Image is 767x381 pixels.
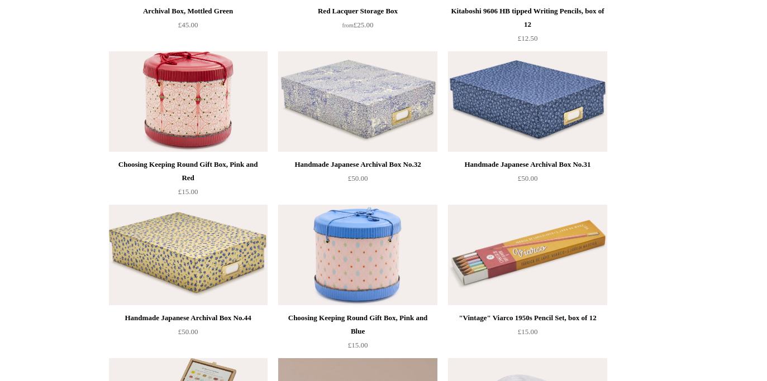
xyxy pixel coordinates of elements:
[448,205,607,305] a: "Vintage" Viarco 1950s Pencil Set, box of 12 "Vintage" Viarco 1950s Pencil Set, box of 12
[109,51,268,152] a: Choosing Keeping Round Gift Box, Pink and Red Choosing Keeping Round Gift Box, Pink and Red
[278,51,437,152] a: Handmade Japanese Archival Box No.32 Handmade Japanese Archival Box No.32
[109,4,268,50] a: Archival Box, Mottled Green £45.00
[342,22,354,28] span: from
[451,4,604,31] div: Kitaboshi 9606 HB tipped Writing Pencils, box of 12
[448,205,607,305] img: "Vintage" Viarco 1950s Pencil Set, box of 12
[448,51,607,152] img: Handmade Japanese Archival Box No.31
[278,205,437,305] img: Choosing Keeping Round Gift Box, Pink and Blue
[281,311,434,338] div: Choosing Keeping Round Gift Box, Pink and Blue
[448,311,607,357] a: "Vintage" Viarco 1950s Pencil Set, box of 12 £15.00
[109,205,268,305] a: Handmade Japanese Archival Box No.44 Handmade Japanese Archival Box No.44
[112,158,265,185] div: Choosing Keeping Round Gift Box, Pink and Red
[448,51,607,152] a: Handmade Japanese Archival Box No.31 Handmade Japanese Archival Box No.31
[518,327,538,336] span: £15.00
[112,311,265,325] div: Handmade Japanese Archival Box No.44
[278,205,437,305] a: Choosing Keeping Round Gift Box, Pink and Blue Choosing Keeping Round Gift Box, Pink and Blue
[109,205,268,305] img: Handmade Japanese Archival Box No.44
[112,4,265,18] div: Archival Box, Mottled Green
[518,174,538,182] span: £50.00
[178,187,198,196] span: £15.00
[342,21,374,29] span: £25.00
[178,327,198,336] span: £50.00
[109,158,268,204] a: Choosing Keeping Round Gift Box, Pink and Red £15.00
[281,158,434,171] div: Handmade Japanese Archival Box No.32
[348,341,368,349] span: £15.00
[109,51,268,152] img: Choosing Keeping Round Gift Box, Pink and Red
[278,158,437,204] a: Handmade Japanese Archival Box No.32 £50.00
[451,158,604,171] div: Handmade Japanese Archival Box No.31
[448,158,607,204] a: Handmade Japanese Archival Box No.31 £50.00
[451,311,604,325] div: "Vintage" Viarco 1950s Pencil Set, box of 12
[348,174,368,182] span: £50.00
[178,21,198,29] span: £45.00
[278,311,437,357] a: Choosing Keeping Round Gift Box, Pink and Blue £15.00
[109,311,268,357] a: Handmade Japanese Archival Box No.44 £50.00
[448,4,607,50] a: Kitaboshi 9606 HB tipped Writing Pencils, box of 12 £12.50
[281,4,434,18] div: Red Lacquer Storage Box
[518,34,538,42] span: £12.50
[278,4,437,50] a: Red Lacquer Storage Box from£25.00
[278,51,437,152] img: Handmade Japanese Archival Box No.32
